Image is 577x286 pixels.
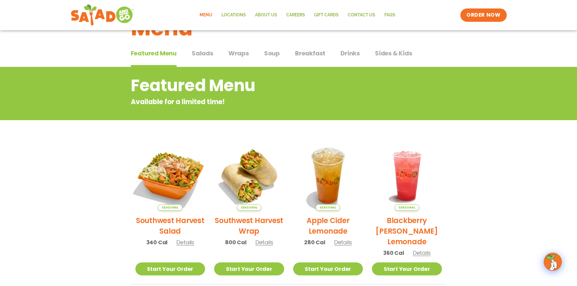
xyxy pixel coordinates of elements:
[176,238,194,246] span: Details
[228,49,249,58] span: Wraps
[316,204,340,211] span: Seasonal
[131,97,398,107] p: Available for a limited time!
[383,249,404,257] span: 360 Cal
[255,238,273,246] span: Details
[214,141,284,211] img: Product photo for Southwest Harvest Wrap
[413,249,431,257] span: Details
[304,238,325,246] span: 280 Cal
[293,141,363,211] img: Product photo for Apple Cider Lemonade
[131,73,398,98] h2: Featured Menu
[146,238,168,246] span: 340 Cal
[135,215,205,236] h2: Southwest Harvest Salad
[460,8,506,22] a: ORDER NOW
[372,215,442,247] h2: Blackberry [PERSON_NAME] Lemonade
[395,204,419,211] span: Seasonal
[282,8,310,22] a: Careers
[343,8,380,22] a: Contact Us
[340,49,360,58] span: Drinks
[466,12,500,19] span: ORDER NOW
[135,262,205,275] a: Start Your Order
[214,262,284,275] a: Start Your Order
[237,204,261,211] span: Seasonal
[131,47,446,67] div: Tabbed content
[158,204,182,211] span: Seasonal
[250,8,282,22] a: About Us
[195,8,400,22] nav: Menu
[192,49,213,58] span: Salads
[131,49,177,58] span: Featured Menu
[372,262,442,275] a: Start Your Order
[372,141,442,211] img: Product photo for Blackberry Bramble Lemonade
[310,8,343,22] a: GIFT CARDS
[71,3,134,27] img: new-SAG-logo-768×292
[544,253,561,270] img: wpChatIcon
[214,215,284,236] h2: Southwest Harvest Wrap
[375,49,412,58] span: Sides & Kids
[293,262,363,275] a: Start Your Order
[293,215,363,236] h2: Apple Cider Lemonade
[217,8,250,22] a: Locations
[195,8,217,22] a: Menu
[264,49,280,58] span: Soup
[129,135,211,217] img: Product photo for Southwest Harvest Salad
[295,49,325,58] span: Breakfast
[380,8,400,22] a: FAQs
[225,238,247,246] span: 800 Cal
[334,238,352,246] span: Details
